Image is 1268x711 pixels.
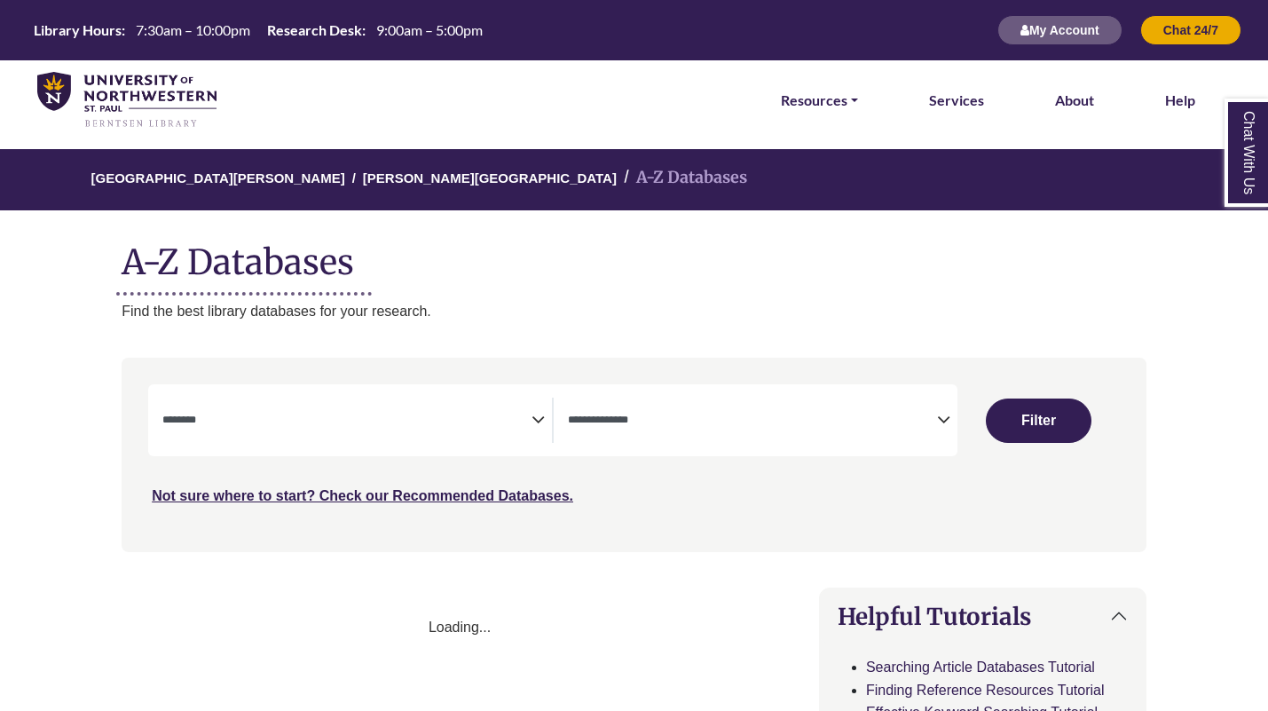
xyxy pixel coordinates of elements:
[1140,22,1241,37] a: Chat 24/7
[866,683,1105,698] a: Finding Reference Resources Tutorial
[122,149,1146,210] nav: breadcrumb
[27,20,490,37] table: Hours Today
[986,399,1091,443] button: Submit for Search Results
[376,21,483,38] span: 9:00am – 5:00pm
[136,21,250,38] span: 7:30am – 10:00pm
[152,488,573,503] a: Not sure where to start? Check our Recommended Databases.
[37,72,217,129] img: library_home
[122,358,1146,551] nav: Search filters
[260,20,366,39] th: Research Desk:
[820,589,1146,644] button: Helpful Tutorials
[122,228,1146,282] h1: A-Z Databases
[27,20,490,41] a: Hours Today
[1055,89,1094,112] a: About
[997,22,1122,37] a: My Account
[866,660,1095,675] a: Searching Article Databases Tutorial
[781,89,858,112] a: Resources
[122,300,1146,323] p: Find the best library databases for your research.
[162,415,532,429] textarea: Filter
[122,616,798,639] div: Loading...
[929,89,984,112] a: Services
[568,415,937,429] textarea: Filter
[1165,89,1195,112] a: Help
[363,168,617,186] a: [PERSON_NAME][GEOGRAPHIC_DATA]
[91,168,345,186] a: [GEOGRAPHIC_DATA][PERSON_NAME]
[1140,15,1241,45] button: Chat 24/7
[617,165,747,191] li: A-Z Databases
[997,15,1122,45] button: My Account
[27,20,126,39] th: Library Hours:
